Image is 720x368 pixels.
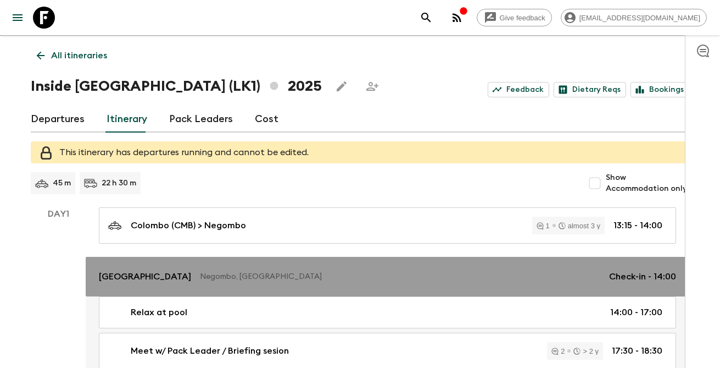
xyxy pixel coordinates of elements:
[537,222,550,229] div: 1
[415,7,437,29] button: search adventures
[107,106,147,133] a: Itinerary
[573,14,706,22] span: [EMAIL_ADDRESS][DOMAIN_NAME]
[559,222,600,229] div: almost 3 y
[551,348,565,355] div: 2
[131,219,246,232] p: Colombo (CMB) > Negombo
[613,219,662,232] p: 13:15 - 14:00
[102,178,136,189] p: 22 h 30 m
[31,75,322,97] h1: Inside [GEOGRAPHIC_DATA] (LK1) 2025
[606,172,689,194] span: Show Accommodation only
[99,270,191,283] p: [GEOGRAPHIC_DATA]
[554,82,626,97] a: Dietary Reqs
[561,9,707,26] div: [EMAIL_ADDRESS][DOMAIN_NAME]
[59,148,309,157] span: This itinerary has departures running and cannot be edited.
[610,306,662,319] p: 14:00 - 17:00
[99,296,676,328] a: Relax at pool14:00 - 17:00
[255,106,278,133] a: Cost
[477,9,552,26] a: Give feedback
[630,82,689,97] a: Bookings
[99,207,676,244] a: Colombo (CMB) > Negombo1almost 3 y13:15 - 14:00
[573,348,599,355] div: > 2 y
[488,82,549,97] a: Feedback
[31,45,113,67] a: All itineraries
[7,7,29,29] button: menu
[31,207,86,221] p: Day 1
[31,106,85,133] a: Departures
[609,270,676,283] p: Check-in - 14:00
[361,75,383,97] span: Share this itinerary
[331,75,353,97] button: Edit this itinerary
[86,257,689,296] a: [GEOGRAPHIC_DATA]Negombo, [GEOGRAPHIC_DATA]Check-in - 14:00
[169,106,233,133] a: Pack Leaders
[131,306,187,319] p: Relax at pool
[612,344,662,358] p: 17:30 - 18:30
[200,271,600,282] p: Negombo, [GEOGRAPHIC_DATA]
[494,14,551,22] span: Give feedback
[51,49,107,62] p: All itineraries
[131,344,289,358] p: Meet w/ Pack Leader / Briefing sesion
[53,178,71,189] p: 45 m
